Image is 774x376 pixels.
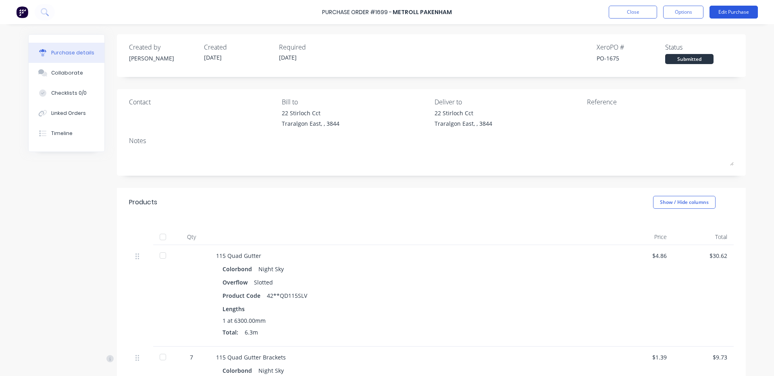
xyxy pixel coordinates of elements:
div: 22 Stirloch Cct [282,109,339,117]
div: [PERSON_NAME] [129,54,198,62]
div: Total [673,229,734,245]
div: Collaborate [51,69,83,77]
button: Collaborate [29,63,104,83]
div: METROLL PAKENHAM [393,8,452,17]
div: $9.73 [680,353,727,361]
div: 7 [180,353,203,361]
div: Price [613,229,673,245]
div: Purchase details [51,49,94,56]
div: Night Sky [258,263,284,275]
button: Timeline [29,123,104,143]
div: Linked Orders [51,110,86,117]
button: Options [663,6,703,19]
div: Notes [129,136,734,145]
span: 1 at 6300.00mm [223,316,266,325]
div: Traralgon East, , 3844 [435,119,492,128]
div: $1.39 [619,353,667,361]
img: Factory [16,6,28,18]
div: 115 Quad Gutter Brackets [216,353,606,361]
div: Reference [587,97,734,107]
div: Slotted [254,276,273,288]
div: Checklists 0/0 [51,89,87,97]
div: Xero PO # [597,42,665,52]
div: Products [129,197,157,207]
div: Status [665,42,734,52]
div: Created [204,42,273,52]
div: Purchase Order #1699 - [322,8,392,17]
div: Submitted [665,54,714,64]
div: Overflow [223,276,254,288]
button: Checklists 0/0 [29,83,104,103]
div: Traralgon East, , 3844 [282,119,339,128]
span: 6.3m [245,328,258,337]
button: Linked Orders [29,103,104,123]
div: Bill to [282,97,429,107]
div: Timeline [51,130,73,137]
button: Show / Hide columns [653,196,716,209]
div: PO-1675 [597,54,665,62]
div: $30.62 [680,251,727,260]
div: Product Code [223,290,267,301]
div: Colorbond [223,263,255,275]
button: Edit Purchase [709,6,758,19]
button: Close [609,6,657,19]
span: Total: [223,328,238,337]
div: $4.86 [619,251,667,260]
div: Created by [129,42,198,52]
div: Deliver to [435,97,581,107]
div: 42**QD115SLV [267,290,307,301]
div: Contact [129,97,276,107]
div: Qty [173,229,210,245]
div: 115 Quad Gutter [216,251,606,260]
div: Required [279,42,347,52]
div: 22 Stirloch Cct [435,109,492,117]
button: Purchase details [29,43,104,63]
span: Lengths [223,305,245,313]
